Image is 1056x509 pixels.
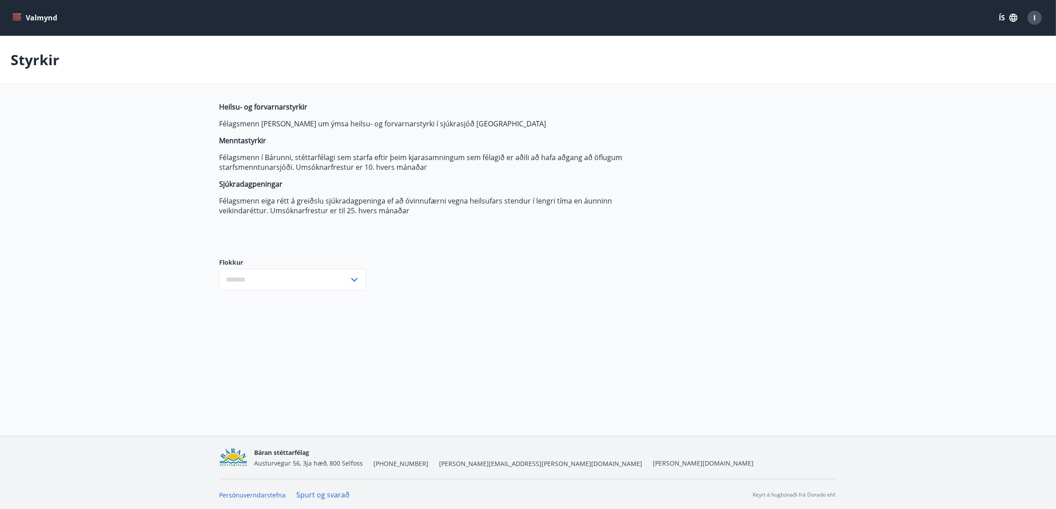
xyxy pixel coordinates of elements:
[753,491,837,499] p: Keyrt á hugbúnaði frá Dorado ehf.
[220,196,638,215] p: Félagsmenn eiga rétt á greiðslu sjúkradagpeninga ef að óvinnufærni vegna heilsufars stendur í len...
[220,258,366,267] label: Flokkur
[254,448,309,457] span: Báran stéttarfélag
[11,50,59,70] p: Styrkir
[220,491,286,499] a: Persónuverndarstefna
[373,459,428,468] span: [PHONE_NUMBER]
[254,459,363,467] span: Austurvegur 56, 3ja hæð, 800 Selfoss
[653,459,754,467] a: [PERSON_NAME][DOMAIN_NAME]
[297,490,350,500] a: Spurt og svarað
[994,10,1022,26] button: ÍS
[220,102,308,112] strong: Heilsu- og forvarnarstyrkir
[1024,7,1045,28] button: I
[439,459,642,468] span: [PERSON_NAME][EMAIL_ADDRESS][PERSON_NAME][DOMAIN_NAME]
[220,136,267,145] strong: Menntastyrkir
[220,119,638,129] p: Félagsmenn [PERSON_NAME] um ýmsa heilsu- og forvarnarstyrki í sjúkrasjóð [GEOGRAPHIC_DATA]
[220,153,638,172] p: Félagsmenn í Bárunni, stéttarfélagi sem starfa eftir þeim kjarasamningum sem félagið er aðili að ...
[1034,13,1036,23] span: I
[11,10,61,26] button: menu
[220,448,247,467] img: Bz2lGXKH3FXEIQKvoQ8VL0Fr0uCiWgfgA3I6fSs8.png
[220,179,283,189] strong: Sjúkradagpeningar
